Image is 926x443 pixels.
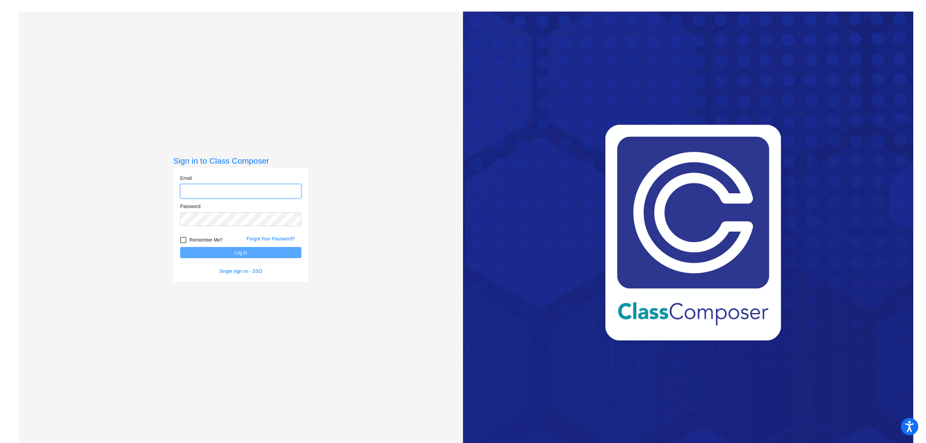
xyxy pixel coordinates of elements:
[247,236,295,242] a: Forgot Your Password?
[180,175,192,182] label: Email
[189,235,223,245] span: Remember Me?
[173,156,308,166] h3: Sign in to Class Composer
[219,269,262,274] a: Single sign on - SSO
[180,247,301,258] button: Log In
[180,203,201,210] label: Password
